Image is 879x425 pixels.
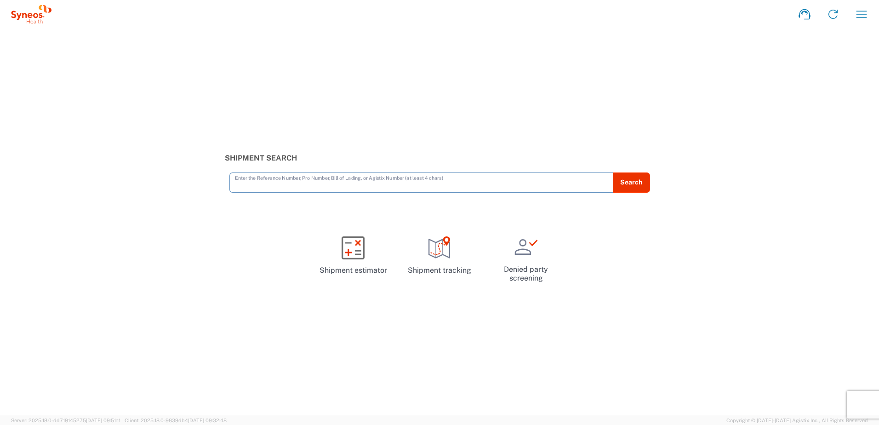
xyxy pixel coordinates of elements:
[225,154,655,162] h3: Shipment Search
[400,228,479,283] a: Shipment tracking
[188,418,227,423] span: [DATE] 09:32:48
[125,418,227,423] span: Client: 2025.18.0-9839db4
[314,228,393,283] a: Shipment estimator
[86,418,120,423] span: [DATE] 09:51:11
[11,418,120,423] span: Server: 2025.18.0-dd719145275
[613,172,650,193] button: Search
[486,228,565,290] a: Denied party screening
[726,416,868,425] span: Copyright © [DATE]-[DATE] Agistix Inc., All Rights Reserved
